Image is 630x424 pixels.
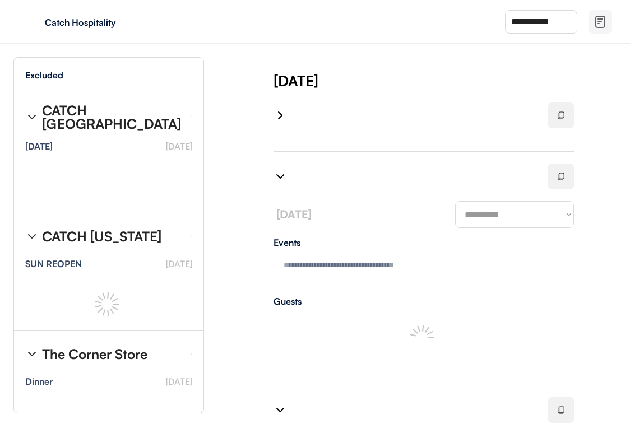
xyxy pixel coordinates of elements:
[274,170,287,183] img: chevron-right%20%281%29.svg
[42,347,147,361] div: The Corner Store
[274,403,287,417] img: chevron-right%20%281%29.svg
[25,347,39,361] img: chevron-right%20%281%29.svg
[25,259,82,268] div: SUN REOPEN
[42,230,161,243] div: CATCH [US_STATE]
[42,104,182,131] div: CATCH [GEOGRAPHIC_DATA]
[25,142,53,151] div: [DATE]
[166,376,192,387] font: [DATE]
[22,13,40,31] img: yH5BAEAAAAALAAAAAABAAEAAAIBRAA7
[166,258,192,269] font: [DATE]
[25,230,39,243] img: chevron-right%20%281%29.svg
[274,71,630,91] div: [DATE]
[594,15,607,29] img: file-02.svg
[274,297,574,306] div: Guests
[25,377,53,386] div: Dinner
[25,71,63,80] div: Excluded
[45,18,186,27] div: Catch Hospitality
[25,110,39,124] img: chevron-right%20%281%29.svg
[274,109,287,122] img: chevron-right%20%281%29.svg
[274,238,574,247] div: Events
[276,207,312,221] font: [DATE]
[166,141,192,152] font: [DATE]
